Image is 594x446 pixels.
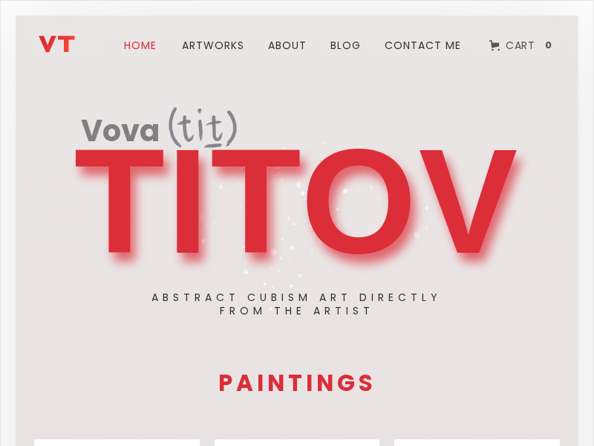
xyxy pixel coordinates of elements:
a: blog [324,24,367,67]
h2: Vova [81,116,160,149]
a: ARTWORks [176,24,250,67]
a: VovaTitTITOVAbstract Cubism ART directlyfrom the artist [81,105,513,275]
div: 0 [541,39,556,52]
a: Open empty cart [478,29,567,62]
img: Vladimir Titov [39,36,75,53]
h2: Abstract Cubism ART directly from the artist [151,291,442,317]
a: home [27,23,117,53]
img: Tit [169,107,237,148]
h3: PAINTINGS [27,372,567,395]
h1: TITOV [74,135,520,268]
a: Home [117,19,164,72]
div: Cart [506,36,535,55]
a: about [262,24,313,67]
a: Contact me [379,24,467,67]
